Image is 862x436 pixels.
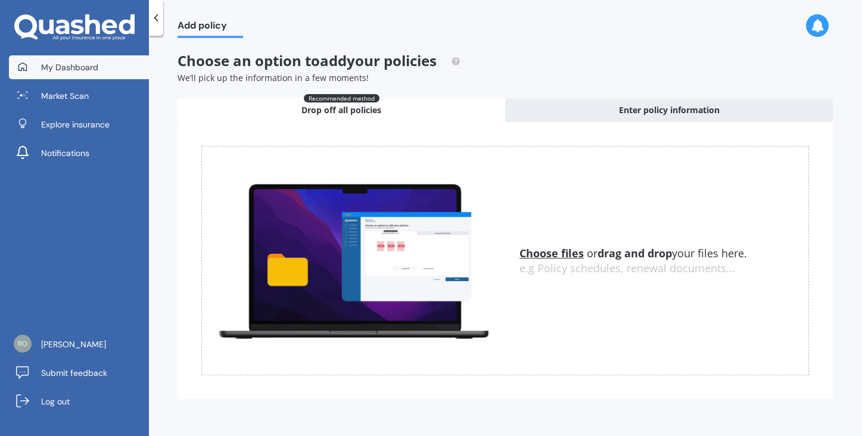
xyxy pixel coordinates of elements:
[178,51,460,70] span: Choose an option
[41,395,70,407] span: Log out
[519,262,808,275] div: e.g Policy schedules, renewal documents...
[41,338,106,350] span: [PERSON_NAME]
[9,55,149,79] a: My Dashboard
[41,367,107,379] span: Submit feedback
[9,390,149,413] a: Log out
[519,246,747,260] span: or your files here.
[598,246,672,260] b: drag and drop
[305,51,437,70] span: to add your policies
[41,61,98,73] span: My Dashboard
[9,361,149,385] a: Submit feedback
[519,246,584,260] u: Choose files
[9,332,149,356] a: [PERSON_NAME]
[9,84,149,108] a: Market Scan
[202,177,505,344] img: upload.de96410c8ce839c3fdd5.gif
[9,113,149,136] a: Explore insurance
[178,20,243,36] span: Add policy
[41,147,89,159] span: Notifications
[619,104,720,116] span: Enter policy information
[9,141,149,165] a: Notifications
[41,90,89,102] span: Market Scan
[301,104,381,116] span: Drop off all policies
[304,94,379,102] span: Recommended method
[14,335,32,353] img: a0454587613c54829f42223d625f1f64
[178,72,369,83] span: We’ll pick up the information in a few moments!
[41,119,110,130] span: Explore insurance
